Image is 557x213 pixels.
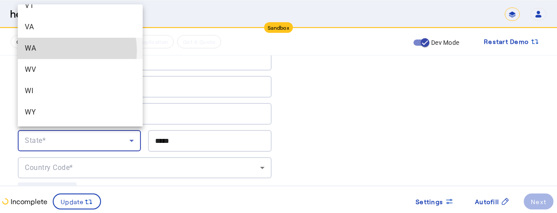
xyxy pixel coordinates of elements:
[25,86,136,96] span: WI
[25,43,136,54] span: WA
[25,64,136,75] span: WV
[25,0,136,11] span: VT
[25,107,136,118] span: WY
[25,22,136,32] span: VA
